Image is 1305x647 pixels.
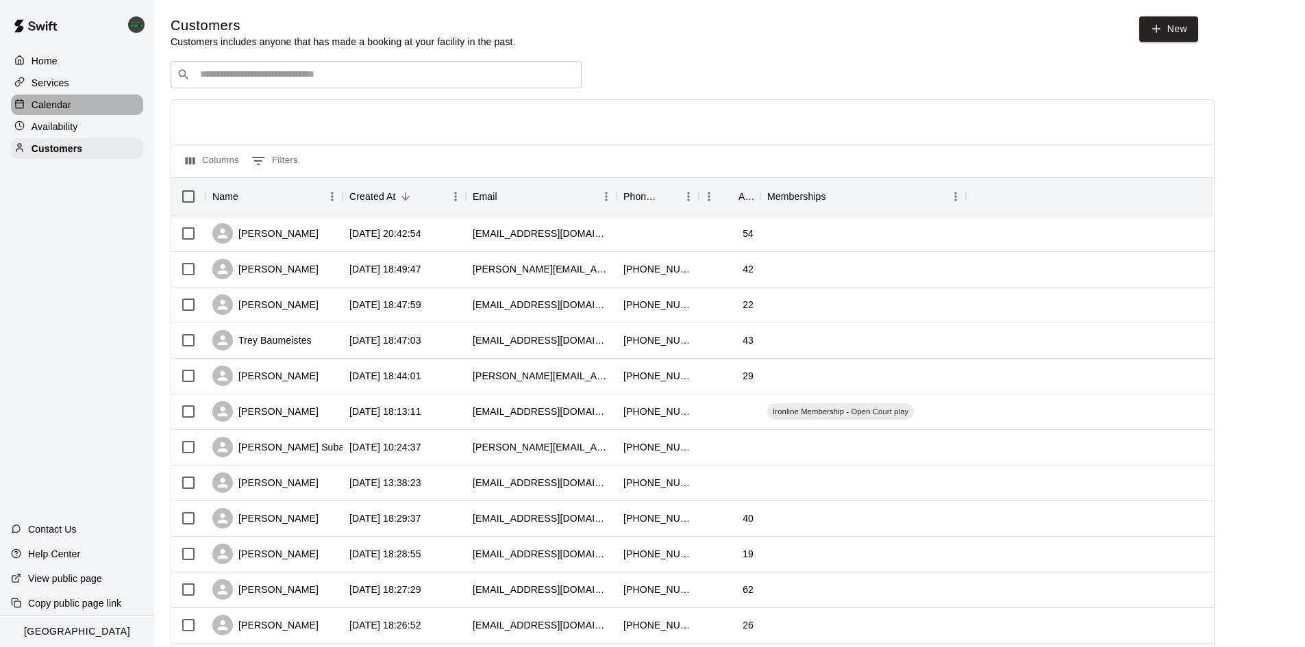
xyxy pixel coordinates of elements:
[322,186,343,207] button: Menu
[738,177,754,216] div: Age
[171,35,516,49] p: Customers includes anyone that has made a booking at your facility in the past.
[32,98,71,112] p: Calendar
[743,511,754,525] div: 40
[343,177,466,216] div: Created At
[497,187,517,206] button: Sort
[1139,16,1198,42] a: New
[212,294,319,315] div: [PERSON_NAME]
[743,547,754,561] div: 19
[623,618,692,632] div: +19402103486
[11,73,143,93] a: Services
[623,511,692,525] div: +19406318395
[743,333,754,347] div: 43
[349,547,421,561] div: 2025-09-08 18:28:55
[473,547,610,561] div: trey.albert0421@icloud.com
[473,227,610,240] div: gmcknight71@sbcglobal.net
[623,369,692,383] div: +19402844161
[719,187,738,206] button: Sort
[466,177,617,216] div: Email
[760,177,966,216] div: Memberships
[349,369,421,383] div: 2025-09-17 18:44:01
[767,403,914,420] div: Ironline Membership - Open Court play
[349,476,421,490] div: 2025-09-13 13:38:23
[699,186,719,207] button: Menu
[212,223,319,244] div: [PERSON_NAME]
[212,508,319,529] div: [PERSON_NAME]
[349,583,421,596] div: 2025-09-08 18:27:29
[171,61,582,88] div: Search customers by name or email
[212,330,312,351] div: Trey Baumeistes
[349,262,421,276] div: 2025-09-17 18:49:47
[349,298,421,312] div: 2025-09-17 18:47:59
[623,547,692,561] div: +15804831907
[349,333,421,347] div: 2025-09-17 18:47:03
[212,401,319,422] div: [PERSON_NAME]
[349,227,421,240] div: 2025-09-17 20:42:54
[623,405,692,418] div: +19409021953
[11,51,143,71] a: Home
[349,440,421,454] div: 2025-09-14 10:24:37
[473,511,610,525] div: samealaniz@gmail.com
[206,177,343,216] div: Name
[596,186,617,207] button: Menu
[767,177,826,216] div: Memberships
[623,440,692,454] div: +18179151808
[678,186,699,207] button: Menu
[248,150,301,172] button: Show filters
[212,177,238,216] div: Name
[11,94,143,115] a: Calendar
[212,366,319,386] div: [PERSON_NAME]
[623,298,692,312] div: +19403726258
[623,177,659,216] div: Phone Number
[212,437,473,457] div: [PERSON_NAME] Subaru Corinth -[PERSON_NAME]
[32,54,58,68] p: Home
[473,618,610,632] div: bkg2016@yahoo.com
[623,262,692,276] div: +15802309412
[473,262,610,276] div: chris@mail.com
[473,298,610,312] div: ellendergarrett@gmail.com
[125,11,154,38] div: Jesse Klein
[623,333,692,347] div: +19405800081
[743,262,754,276] div: 42
[349,618,421,632] div: 2025-09-08 18:26:52
[767,406,914,417] span: Ironline Membership - Open Court play
[623,583,692,596] div: +19183180959
[743,583,754,596] div: 62
[212,259,319,279] div: [PERSON_NAME]
[743,227,754,240] div: 54
[28,596,121,610] p: Copy public page link
[473,369,610,383] div: isaac@mail.com
[212,579,319,600] div: [PERSON_NAME]
[349,405,421,418] div: 2025-09-15 18:13:11
[238,187,258,206] button: Sort
[182,150,243,172] button: Select columns
[28,522,77,536] p: Contact Us
[28,547,80,561] p: Help Center
[32,120,78,134] p: Availability
[11,138,143,159] a: Customers
[473,440,610,454] div: krista.hatley@huffines.net
[826,187,845,206] button: Sort
[212,472,319,493] div: [PERSON_NAME]
[212,615,319,635] div: [PERSON_NAME]
[945,186,966,207] button: Menu
[128,16,145,33] img: Jesse Klein
[743,369,754,383] div: 29
[473,177,497,216] div: Email
[28,572,102,585] p: View public page
[623,476,692,490] div: +19403726201
[32,76,69,90] p: Services
[743,618,754,632] div: 26
[24,624,130,639] p: [GEOGRAPHIC_DATA]
[473,405,610,418] div: matthewadams548@gmail.com
[11,116,143,137] a: Availability
[396,187,415,206] button: Sort
[212,544,319,564] div: [PERSON_NAME]
[473,333,610,347] div: t_baumeistes@yahoo.com
[171,16,516,35] h5: Customers
[473,476,610,490] div: mdouthit96@gmail.com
